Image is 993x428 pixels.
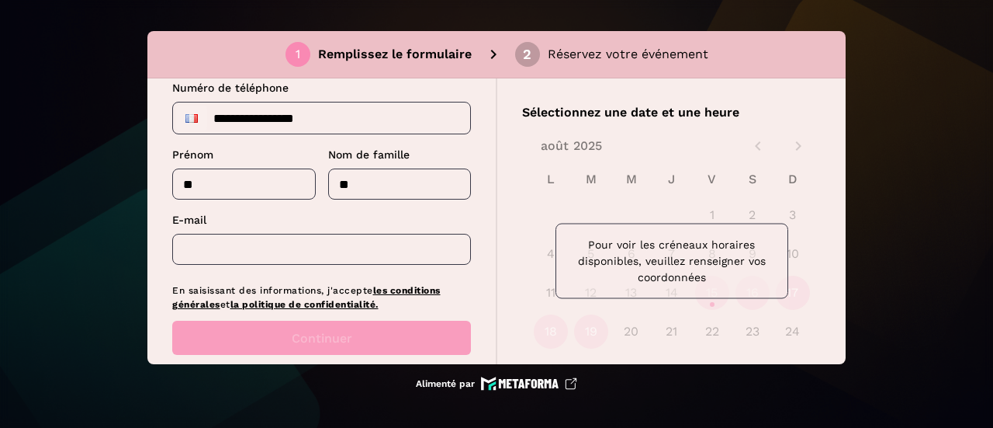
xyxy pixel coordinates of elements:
font: En saisissant des informations, j'accepte [172,285,373,296]
font: et [220,299,230,310]
font: Alimenté par [416,378,475,389]
a: Alimenté par [416,377,577,391]
font: Sélectionnez une date et une heure [522,105,739,120]
a: la politique de confidentialité. [230,299,379,310]
font: Nom de famille [328,148,410,161]
font: Remplissez le formulaire [318,47,472,61]
font: 1 [296,47,300,61]
font: Réservez votre événement [548,47,708,61]
div: France : + 33 [176,106,207,130]
font: E-mail [172,214,206,226]
font: 2 [523,46,531,62]
font: Prénom [172,148,213,161]
a: les conditions générales [172,285,441,310]
font: Pour voir les créneaux horaires disponibles, veuillez renseigner vos coordonnées [578,238,766,284]
font: Numéro de téléphone [172,82,289,94]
